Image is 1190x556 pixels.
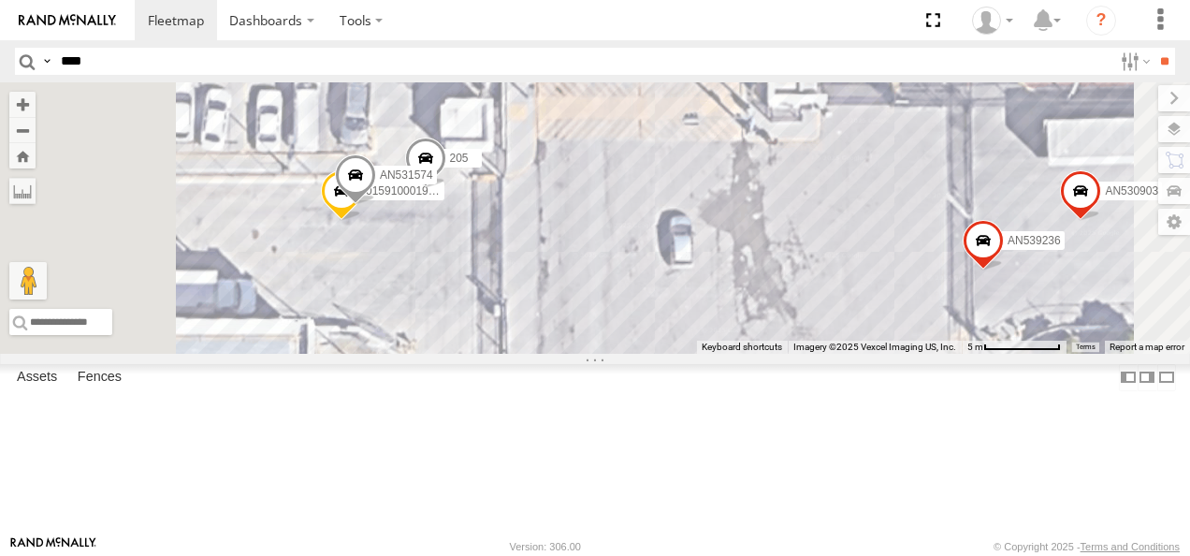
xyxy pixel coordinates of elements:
[1157,364,1176,391] label: Hide Summary Table
[1138,364,1156,391] label: Dock Summary Table to the Right
[1081,541,1180,552] a: Terms and Conditions
[510,541,581,552] div: Version: 306.00
[39,48,54,75] label: Search Query
[450,152,469,165] span: 205
[1113,48,1154,75] label: Search Filter Options
[793,342,956,352] span: Imagery ©2025 Vexcel Imaging US, Inc.
[702,341,782,354] button: Keyboard shortcuts
[965,7,1020,35] div: Omar Miranda
[994,541,1180,552] div: © Copyright 2025 -
[1158,209,1190,235] label: Map Settings
[1110,342,1184,352] a: Report a map error
[7,364,66,390] label: Assets
[9,143,36,168] button: Zoom Home
[1076,344,1096,351] a: Terms (opens in new tab)
[9,262,47,300] button: Drag Pegman onto the map to open Street View
[9,92,36,117] button: Zoom in
[967,342,983,352] span: 5 m
[1086,6,1116,36] i: ?
[9,117,36,143] button: Zoom out
[9,178,36,204] label: Measure
[1008,234,1061,247] span: AN539236
[1119,364,1138,391] label: Dock Summary Table to the Left
[962,341,1067,354] button: Map Scale: 5 m per 79 pixels
[1105,185,1158,198] span: AN530903
[380,168,433,182] span: AN531574
[19,14,116,27] img: rand-logo.svg
[68,364,131,390] label: Fences
[366,185,459,198] span: 015910001986465
[10,537,96,556] a: Visit our Website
